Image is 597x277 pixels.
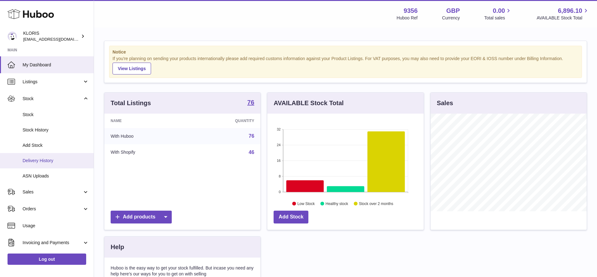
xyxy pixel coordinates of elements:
[493,7,505,15] span: 0.00
[23,142,89,148] span: Add Stock
[249,150,254,155] a: 46
[247,99,254,107] a: 76
[189,114,261,128] th: Quantity
[537,15,589,21] span: AVAILABLE Stock Total
[326,201,348,206] text: Healthy stock
[279,190,281,194] text: 0
[23,112,89,118] span: Stock
[23,189,82,195] span: Sales
[23,30,80,42] div: KLORIS
[446,7,460,15] strong: GBP
[437,99,453,107] h3: Sales
[23,79,82,85] span: Listings
[274,211,308,223] a: Add Stock
[23,206,82,212] span: Orders
[23,96,82,102] span: Stock
[23,37,92,42] span: [EMAIL_ADDRESS][DOMAIN_NAME]
[249,133,254,139] a: 76
[8,32,17,41] img: huboo@kloriscbd.com
[111,211,172,223] a: Add products
[277,127,281,131] text: 32
[113,63,151,74] a: View Listings
[113,49,579,55] strong: Notice
[277,159,281,162] text: 16
[23,62,89,68] span: My Dashboard
[23,173,89,179] span: ASN Uploads
[8,254,86,265] a: Log out
[23,223,89,229] span: Usage
[558,7,582,15] span: 6,896.10
[111,265,254,277] p: Huboo is the easy way to get your stock fulfilled. But incase you need any help here's our ways f...
[442,15,460,21] div: Currency
[104,128,189,144] td: With Huboo
[537,7,589,21] a: 6,896.10 AVAILABLE Stock Total
[23,127,89,133] span: Stock History
[484,7,512,21] a: 0.00 Total sales
[23,240,82,246] span: Invoicing and Payments
[104,114,189,128] th: Name
[247,99,254,105] strong: 76
[404,7,418,15] strong: 9356
[297,201,315,206] text: Low Stock
[277,143,281,147] text: 24
[279,174,281,178] text: 8
[113,56,579,74] div: If you're planning on sending your products internationally please add required customs informati...
[23,158,89,164] span: Delivery History
[359,201,393,206] text: Stock over 2 months
[397,15,418,21] div: Huboo Ref
[111,243,124,251] h3: Help
[274,99,343,107] h3: AVAILABLE Stock Total
[104,144,189,161] td: With Shopify
[111,99,151,107] h3: Total Listings
[484,15,512,21] span: Total sales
